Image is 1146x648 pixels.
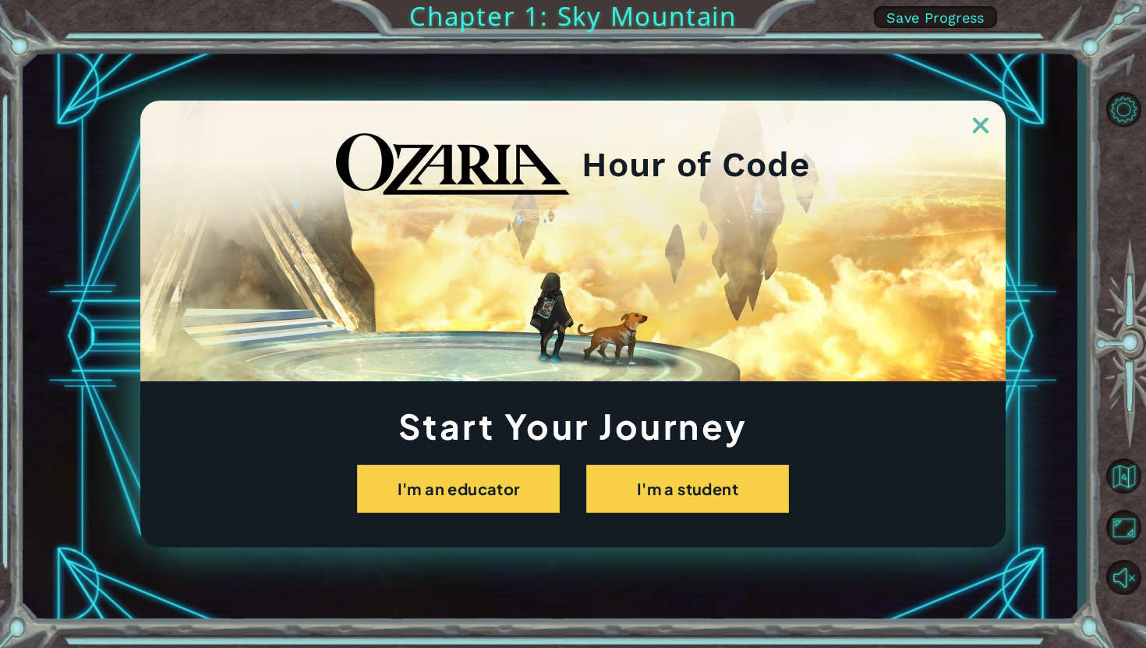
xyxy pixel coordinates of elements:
[140,410,1006,441] h1: Start Your Journey
[586,465,789,513] button: I'm a student
[357,465,560,513] button: I'm an educator
[336,133,570,196] img: blackOzariaWordmark.png
[973,118,989,133] img: ExitButton_Dusk.png
[582,150,810,179] h2: Hour of Code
